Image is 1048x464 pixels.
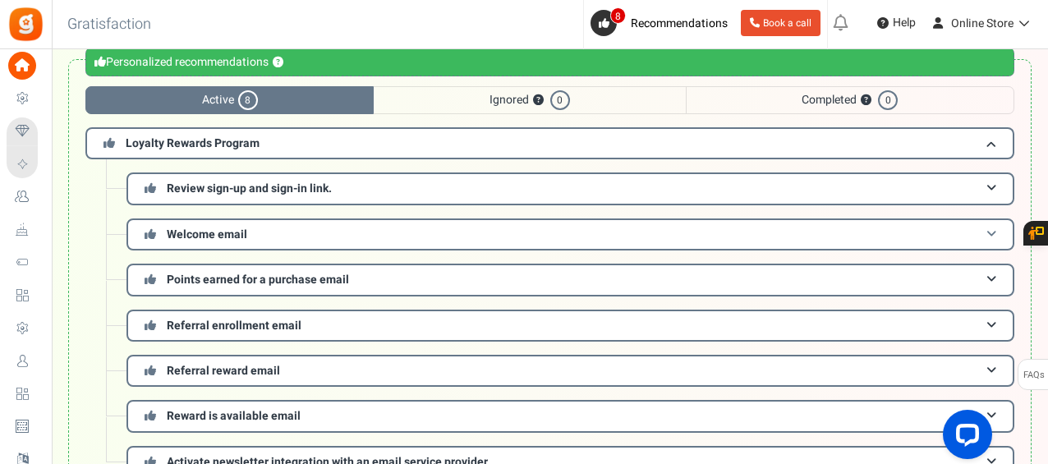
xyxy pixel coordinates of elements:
[85,86,374,114] span: Active
[238,90,258,110] span: 8
[167,271,349,288] span: Points earned for a purchase email
[126,135,260,152] span: Loyalty Rewards Program
[878,90,898,110] span: 0
[550,90,570,110] span: 0
[49,8,169,41] h3: Gratisfaction
[591,10,734,36] a: 8 Recommendations
[167,226,247,243] span: Welcome email
[951,15,1014,32] span: Online Store
[167,317,301,334] span: Referral enrollment email
[631,15,728,32] span: Recommendations
[533,95,544,106] button: ?
[610,7,626,24] span: 8
[741,10,820,36] a: Book a call
[273,57,283,68] button: ?
[85,48,1014,76] div: Personalized recommendations
[167,407,301,425] span: Reward is available email
[871,10,922,36] a: Help
[7,6,44,43] img: Gratisfaction
[686,86,1014,114] span: Completed
[861,95,871,106] button: ?
[167,362,280,379] span: Referral reward email
[1023,360,1045,391] span: FAQs
[167,180,332,197] span: Review sign-up and sign-in link.
[374,86,685,114] span: Ignored
[889,15,916,31] span: Help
